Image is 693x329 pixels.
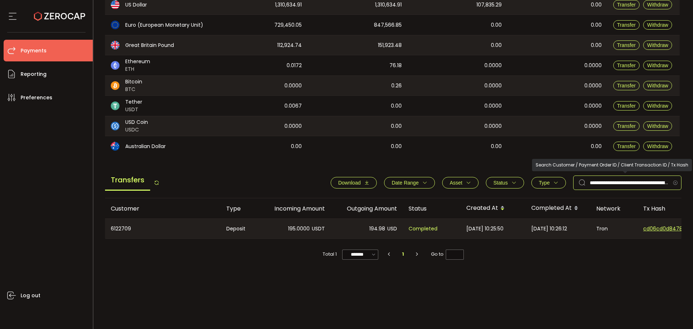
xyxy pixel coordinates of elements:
[374,21,402,29] span: 847,566.85
[125,21,203,29] span: Euro (European Monetary Unit)
[111,101,119,110] img: usdt_portfolio.svg
[484,61,502,70] span: 0.0000
[125,118,148,126] span: USD Coin
[613,121,640,131] button: Transfer
[647,62,668,68] span: Withdraw
[125,58,150,65] span: Ethereum
[275,1,302,9] span: 1,310,634.91
[584,102,602,110] span: 0.0000
[617,83,636,88] span: Transfer
[125,143,166,150] span: Australian Dollar
[613,20,640,30] button: Transfer
[647,123,668,129] span: Withdraw
[647,42,668,48] span: Withdraw
[491,41,502,49] span: 0.00
[613,142,640,151] button: Transfer
[617,2,636,8] span: Transfer
[526,202,590,215] div: Completed At
[21,46,47,56] span: Payments
[397,249,410,259] li: 1
[643,81,672,90] button: Withdraw
[221,204,258,213] div: Type
[476,1,502,9] span: 107,835.29
[111,0,119,9] img: usd_portfolio.svg
[125,126,148,134] span: USDC
[312,225,325,233] span: USDT
[531,225,567,233] span: [DATE] 10:26:12
[369,225,385,233] span: 194.98
[491,142,502,151] span: 0.00
[617,22,636,28] span: Transfer
[647,103,668,109] span: Withdraw
[493,180,508,186] span: Status
[288,225,310,233] span: 195.0000
[375,1,402,9] span: 1,310,634.91
[105,204,221,213] div: Customer
[21,69,47,79] span: Reporting
[450,180,462,186] span: Asset
[391,82,402,90] span: 0.26
[125,86,142,93] span: BTC
[647,22,668,28] span: Withdraw
[431,249,464,259] span: Go to
[409,225,437,233] span: Completed
[613,81,640,90] button: Transfer
[287,61,302,70] span: 0.0172
[284,122,302,130] span: 0.0000
[221,219,258,238] div: Deposit
[284,102,302,110] span: 0.0067
[643,101,672,111] button: Withdraw
[484,82,502,90] span: 0.0000
[591,1,602,9] span: 0.00
[111,142,119,151] img: aud_portfolio.svg
[609,251,693,329] div: Chat Widget
[274,21,302,29] span: 729,450.05
[617,123,636,129] span: Transfer
[111,21,119,29] img: eur_portfolio.svg
[331,204,403,213] div: Outgoing Amount
[617,103,636,109] span: Transfer
[125,98,142,106] span: Tether
[391,142,402,151] span: 0.00
[584,122,602,130] span: 0.0000
[125,106,142,113] span: USDT
[384,177,435,189] button: Date Range
[613,101,640,111] button: Transfer
[617,62,636,68] span: Transfer
[613,40,640,50] button: Transfer
[466,225,504,233] span: [DATE] 10:25:50
[125,78,142,86] span: Bitcoin
[647,83,668,88] span: Withdraw
[643,142,672,151] button: Withdraw
[484,122,502,130] span: 0.0000
[643,61,672,70] button: Withdraw
[591,142,602,151] span: 0.00
[584,82,602,90] span: 0.0000
[617,42,636,48] span: Transfer
[643,20,672,30] button: Withdraw
[21,92,52,103] span: Preferences
[331,177,377,189] button: Download
[391,102,402,110] span: 0.00
[389,61,402,70] span: 76.18
[539,180,550,186] span: Type
[617,143,636,149] span: Transfer
[105,219,221,238] div: 6122709
[111,122,119,130] img: usdc_portfolio.svg
[486,177,524,189] button: Status
[391,122,402,130] span: 0.00
[531,177,566,189] button: Type
[378,41,402,49] span: 151,923.48
[387,225,397,233] span: USD
[125,1,147,9] span: US Dollar
[258,204,331,213] div: Incoming Amount
[111,81,119,90] img: btc_portfolio.svg
[125,65,150,73] span: ETH
[284,82,302,90] span: 0.0000
[21,290,40,301] span: Log out
[392,180,419,186] span: Date Range
[613,61,640,70] button: Transfer
[461,202,526,215] div: Created At
[643,121,672,131] button: Withdraw
[647,143,668,149] span: Withdraw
